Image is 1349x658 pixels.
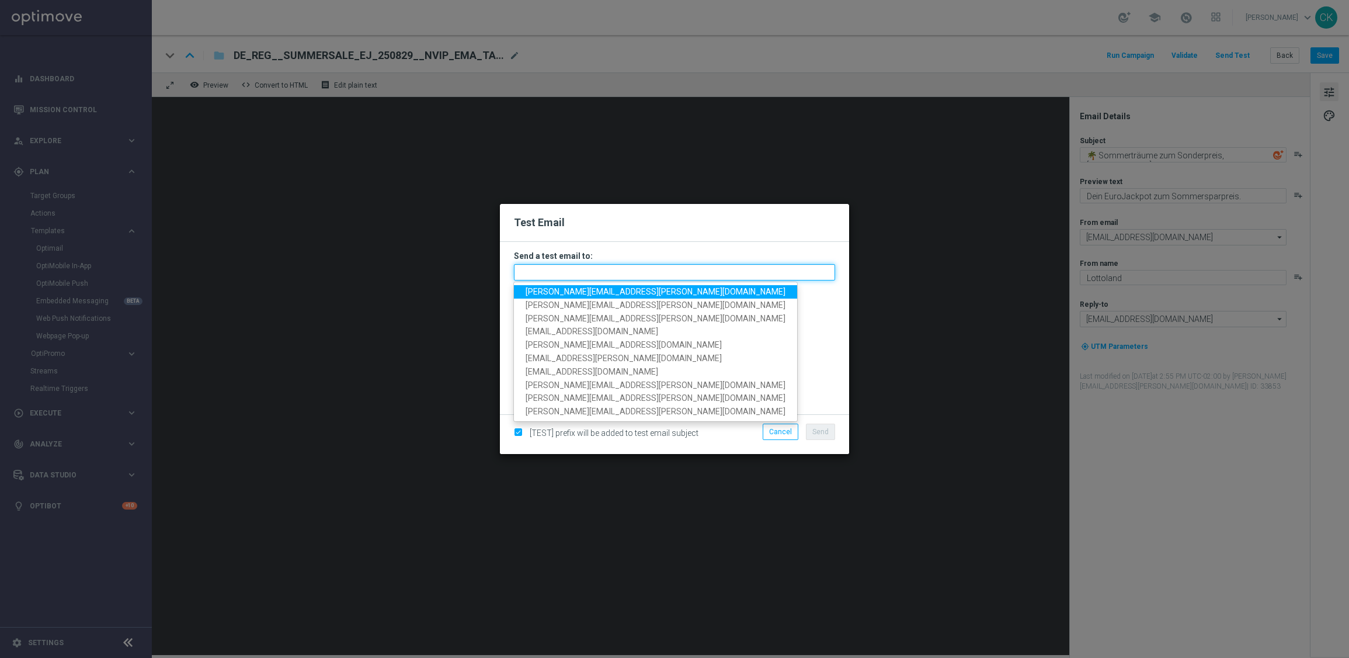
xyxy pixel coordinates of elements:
[526,327,658,336] span: [EMAIL_ADDRESS][DOMAIN_NAME]
[526,407,785,416] span: [PERSON_NAME][EMAIL_ADDRESS][PERSON_NAME][DOMAIN_NAME]
[530,428,698,438] span: [TEST] prefix will be added to test email subject
[526,300,785,310] span: [PERSON_NAME][EMAIL_ADDRESS][PERSON_NAME][DOMAIN_NAME]
[526,287,785,296] span: [PERSON_NAME][EMAIL_ADDRESS][PERSON_NAME][DOMAIN_NAME]
[514,299,797,312] a: [PERSON_NAME][EMAIL_ADDRESS][PERSON_NAME][DOMAIN_NAME]
[514,216,835,230] h2: Test Email
[514,338,797,352] a: [PERSON_NAME][EMAIL_ADDRESS][DOMAIN_NAME]
[514,392,797,405] a: [PERSON_NAME][EMAIL_ADDRESS][PERSON_NAME][DOMAIN_NAME]
[526,313,785,323] span: [PERSON_NAME][EMAIL_ADDRESS][PERSON_NAME][DOMAIN_NAME]
[526,354,722,363] span: [EMAIL_ADDRESS][PERSON_NAME][DOMAIN_NAME]
[514,405,797,418] a: [PERSON_NAME][EMAIL_ADDRESS][PERSON_NAME][DOMAIN_NAME]
[514,365,797,379] a: [EMAIL_ADDRESS][DOMAIN_NAME]
[806,424,835,440] button: Send
[514,285,797,299] a: [PERSON_NAME][EMAIL_ADDRESS][PERSON_NAME][DOMAIN_NAME]
[763,424,798,440] button: Cancel
[514,251,835,261] h3: Send a test email to:
[526,380,785,389] span: [PERSON_NAME][EMAIL_ADDRESS][PERSON_NAME][DOMAIN_NAME]
[526,393,785,403] span: [PERSON_NAME][EMAIL_ADDRESS][PERSON_NAME][DOMAIN_NAME]
[514,378,797,392] a: [PERSON_NAME][EMAIL_ADDRESS][PERSON_NAME][DOMAIN_NAME]
[514,325,797,338] a: [EMAIL_ADDRESS][DOMAIN_NAME]
[514,352,797,365] a: [EMAIL_ADDRESS][PERSON_NAME][DOMAIN_NAME]
[514,311,797,325] a: [PERSON_NAME][EMAIL_ADDRESS][PERSON_NAME][DOMAIN_NAME]
[526,340,722,349] span: [PERSON_NAME][EMAIL_ADDRESS][DOMAIN_NAME]
[812,428,829,436] span: Send
[526,367,658,376] span: [EMAIL_ADDRESS][DOMAIN_NAME]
